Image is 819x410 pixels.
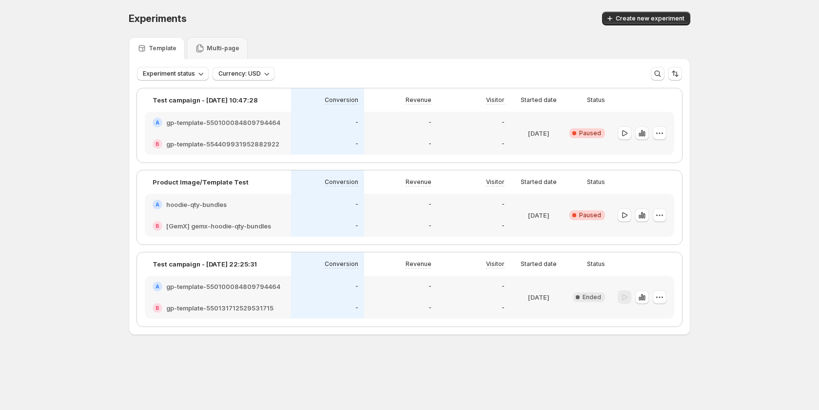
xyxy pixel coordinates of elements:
[355,222,358,230] p: -
[166,303,273,313] h2: gp-template-550131712529531715
[166,200,227,209] h2: hoodie-qty-bundles
[429,201,431,208] p: -
[166,118,280,127] h2: gp-template-550100084809794464
[521,178,557,186] p: Started date
[207,44,239,52] p: Multi-page
[583,293,601,301] span: Ended
[355,140,358,148] p: -
[579,211,601,219] span: Paused
[156,305,159,311] h2: B
[166,139,279,149] h2: gp-template-554409931952882922
[528,128,549,138] p: [DATE]
[153,95,258,105] p: Test campaign - [DATE] 10:47:28
[602,12,690,25] button: Create new experiment
[587,96,605,104] p: Status
[156,120,159,125] h2: A
[587,260,605,268] p: Status
[406,96,431,104] p: Revenue
[156,141,159,147] h2: B
[486,178,505,186] p: Visitor
[429,304,431,312] p: -
[528,292,549,302] p: [DATE]
[153,259,257,269] p: Test campaign - [DATE] 22:25:31
[486,96,505,104] p: Visitor
[587,178,605,186] p: Status
[502,140,505,148] p: -
[429,283,431,290] p: -
[521,260,557,268] p: Started date
[502,304,505,312] p: -
[579,129,601,137] span: Paused
[218,70,261,78] span: Currency: USD
[502,283,505,290] p: -
[406,178,431,186] p: Revenue
[502,119,505,126] p: -
[156,202,159,207] h2: A
[137,67,209,81] button: Experiment status
[355,119,358,126] p: -
[355,201,358,208] p: -
[429,140,431,148] p: -
[325,178,358,186] p: Conversion
[153,177,249,187] p: Product Image/Template Test
[325,260,358,268] p: Conversion
[129,13,187,24] span: Experiments
[149,44,176,52] p: Template
[502,201,505,208] p: -
[355,304,358,312] p: -
[213,67,274,81] button: Currency: USD
[528,210,549,220] p: [DATE]
[616,15,684,22] span: Create new experiment
[355,283,358,290] p: -
[429,119,431,126] p: -
[325,96,358,104] p: Conversion
[429,222,431,230] p: -
[406,260,431,268] p: Revenue
[156,223,159,229] h2: B
[486,260,505,268] p: Visitor
[166,282,280,291] h2: gp-template-550100084809794464
[668,67,682,81] button: Sort the results
[156,284,159,289] h2: A
[521,96,557,104] p: Started date
[166,221,271,231] h2: [GemX] gemx-hoodie-qty-bundles
[143,70,195,78] span: Experiment status
[502,222,505,230] p: -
